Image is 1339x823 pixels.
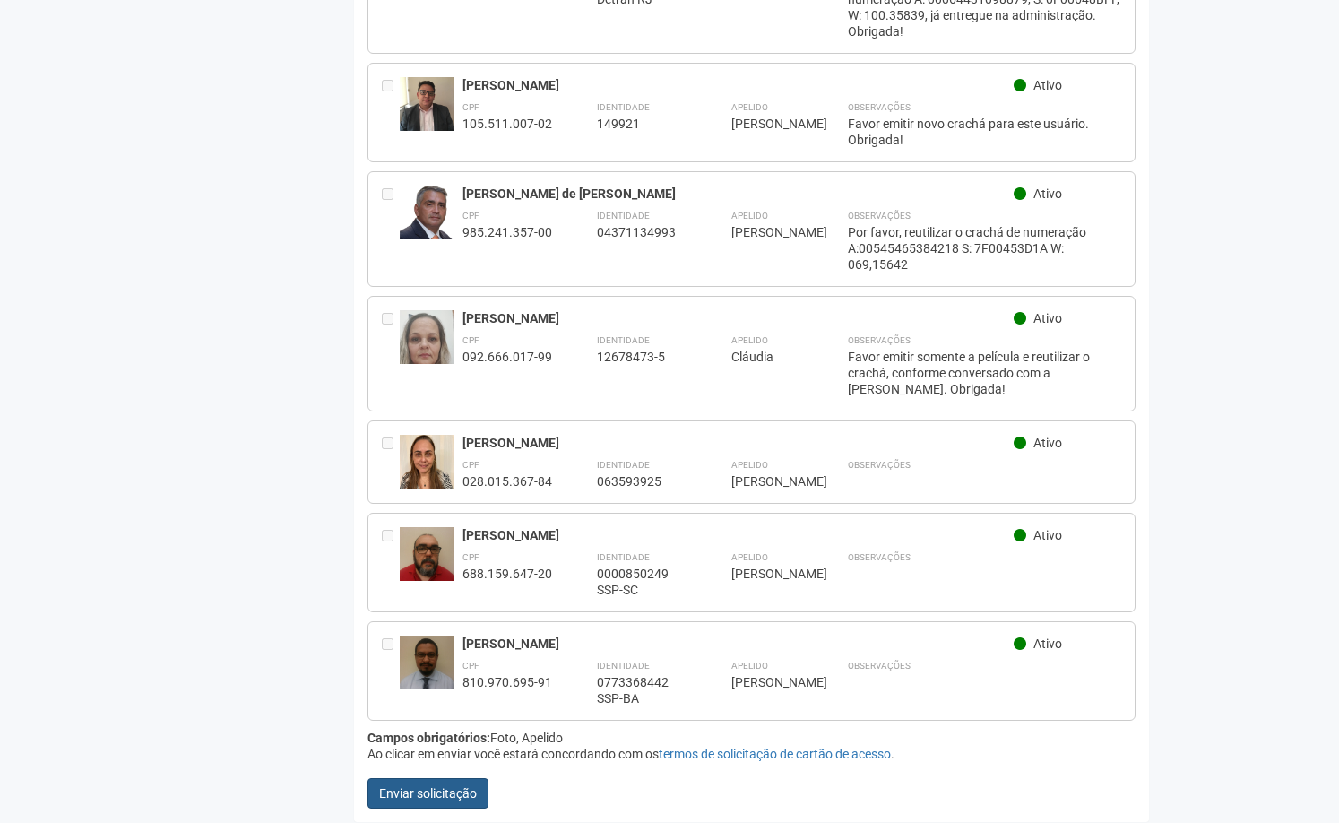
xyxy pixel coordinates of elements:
div: [PERSON_NAME] [462,636,1014,652]
strong: Identidade [597,211,650,221]
div: Entre em contato com a Aministração para solicitar o cancelamento ou 2a via [382,186,400,273]
strong: Observações [848,661,911,671]
strong: Identidade [597,460,650,470]
strong: Observações [848,335,911,345]
div: Ao clicar em enviar você estará concordando com os . [367,746,1136,762]
strong: CPF [462,211,479,221]
img: user.jpg [400,527,454,581]
div: Por favor, reutilizar o crachá de numeração A:00545465384218 S: 7F00453D1A W: 069,15642 [848,224,1121,273]
div: 028.015.367-84 [462,473,552,489]
div: [PERSON_NAME] [731,566,803,582]
strong: Observações [848,102,911,112]
div: Entre em contato com a Aministração para solicitar o cancelamento ou 2a via [382,527,400,598]
div: 0000850249 SSP-SC [597,566,687,598]
strong: Identidade [597,102,650,112]
div: Entre em contato com a Aministração para solicitar o cancelamento ou 2a via [382,77,400,148]
div: 092.666.017-99 [462,349,552,365]
div: [PERSON_NAME] [462,435,1014,451]
strong: Apelido [731,661,768,671]
strong: Identidade [597,552,650,562]
span: Ativo [1033,78,1062,92]
strong: CPF [462,661,479,671]
div: [PERSON_NAME] [462,527,1014,543]
div: 149921 [597,116,687,132]
div: Favor emitir somente a película e reutilizar o crachá, conforme conversado com a [PERSON_NAME]. O... [848,349,1121,397]
div: 0773368442 SSP-BA [597,674,687,706]
div: 04371134993 [597,224,687,240]
strong: CPF [462,335,479,345]
strong: CPF [462,102,479,112]
div: Cláudia [731,349,803,365]
div: 810.970.695-91 [462,674,552,690]
strong: Apelido [731,102,768,112]
strong: CPF [462,460,479,470]
div: 063593925 [597,473,687,489]
img: user.jpg [400,435,454,507]
button: Enviar solicitação [367,778,488,809]
img: user.jpg [400,77,454,131]
div: [PERSON_NAME] [731,224,803,240]
strong: Apelido [731,335,768,345]
div: 985.241.357-00 [462,224,552,240]
strong: CPF [462,552,479,562]
img: user.jpg [400,310,454,382]
span: Ativo [1033,637,1062,651]
strong: Apelido [731,211,768,221]
div: [PERSON_NAME] [462,77,1014,93]
div: [PERSON_NAME] de [PERSON_NAME] [462,186,1014,202]
div: [PERSON_NAME] [731,473,803,489]
a: termos de solicitação de cartão de acesso [659,747,891,761]
strong: Apelido [731,460,768,470]
strong: Observações [848,552,911,562]
div: Favor emitir novo crachá para este usuário. Obrigada! [848,116,1121,148]
div: Foto, Apelido [367,730,1136,746]
span: Ativo [1033,436,1062,450]
img: user.jpg [400,186,454,245]
div: Entre em contato com a Aministração para solicitar o cancelamento ou 2a via [382,636,400,706]
img: user.jpg [400,636,454,689]
span: Ativo [1033,311,1062,325]
div: 688.159.647-20 [462,566,552,582]
strong: Observações [848,211,911,221]
div: Entre em contato com a Aministração para solicitar o cancelamento ou 2a via [382,310,400,397]
strong: Observações [848,460,911,470]
div: [PERSON_NAME] [462,310,1014,326]
strong: Identidade [597,335,650,345]
span: Ativo [1033,528,1062,542]
strong: Campos obrigatórios: [367,731,490,745]
strong: Apelido [731,552,768,562]
div: Entre em contato com a Aministração para solicitar o cancelamento ou 2a via [382,435,400,489]
div: 105.511.007-02 [462,116,552,132]
div: [PERSON_NAME] [731,674,803,690]
strong: Identidade [597,661,650,671]
div: 12678473-5 [597,349,687,365]
div: [PERSON_NAME] [731,116,803,132]
span: Ativo [1033,186,1062,201]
